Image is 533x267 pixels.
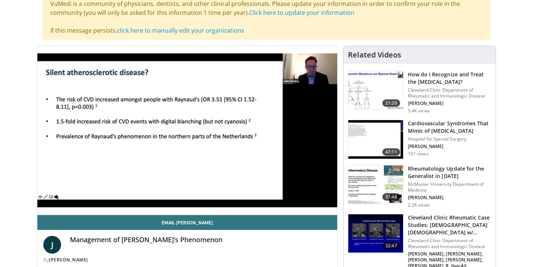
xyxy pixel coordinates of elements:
[348,71,491,114] a: 21:20 How do I Recognize and Treat the [MEDICAL_DATA]? Cleveland Clinic Department of Rheumatic a...
[382,242,400,250] span: 32:47
[37,46,337,215] video-js: Video Player
[408,71,491,86] h3: How do I Recognize and Treat the [MEDICAL_DATA]?
[408,238,491,250] p: Cleveland Clinic Department of Rheumatic and Immunologic Disease
[408,214,491,236] h3: Cleveland Clinic Rheumatic Case Studies: [DEMOGRAPHIC_DATA] [DEMOGRAPHIC_DATA] w/ Inflammatory…
[408,136,491,142] p: Hospital for Special Surgery
[43,257,331,263] div: By
[43,236,61,254] a: J
[382,148,400,156] span: 47:11
[408,120,491,135] h3: Cardiovascular Syndromes That Mimic of [MEDICAL_DATA]
[408,181,491,193] p: McMaster University Department of Medicine
[408,202,430,208] p: 2.2K views
[117,26,244,34] a: click here to manually edit your organizations
[408,195,491,201] p: [PERSON_NAME]
[408,100,491,106] p: [PERSON_NAME]
[382,193,400,201] span: 37:48
[37,215,337,230] a: Email [PERSON_NAME]
[408,108,430,114] p: 5.4K views
[348,120,403,159] img: 66d4a47c-99a8-4b56-8b54-d678f8c3e82e.150x105_q85_crop-smart_upscale.jpg
[348,71,403,110] img: 2d172f65-fcdc-4395-88c0-f2bd10ea4a98.150x105_q85_crop-smart_upscale.jpg
[408,165,491,180] h3: Rheumatology Update for the Generalist in [DATE]
[348,165,491,208] a: 37:48 Rheumatology Update for the Generalist in [DATE] McMaster University Department of Medicine...
[408,144,491,149] p: [PERSON_NAME]
[348,165,403,204] img: 3e08e131-85de-4e84-8b9b-70ce5633aafa.150x105_q85_crop-smart_upscale.jpg
[49,257,88,263] a: [PERSON_NAME]
[408,151,429,157] p: 101 views
[348,120,491,159] a: 47:11 Cardiovascular Syndromes That Mimic of [MEDICAL_DATA] Hospital for Special Surgery [PERSON_...
[70,236,331,244] h4: Management of [PERSON_NAME]’s Phenomenon
[348,214,403,253] img: 54e116a2-841e-4244-bb4a-803621c0d94b.150x105_q85_crop-smart_upscale.jpg
[382,99,400,107] span: 21:20
[348,50,401,59] h4: Related Videos
[408,87,491,99] p: Cleveland Clinic Department of Rheumatic and Immunologic Disease
[249,9,354,17] a: Click here to update your information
